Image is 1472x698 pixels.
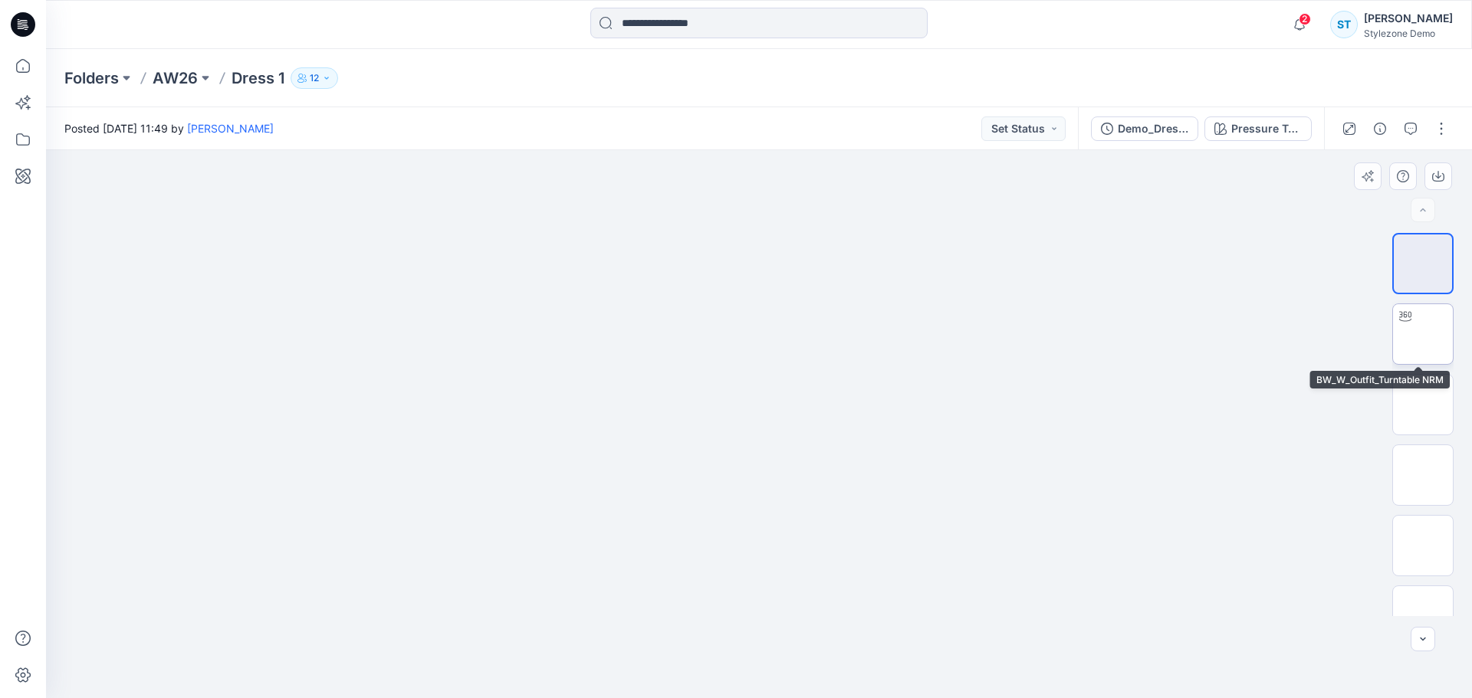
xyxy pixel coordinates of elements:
button: Details [1368,116,1392,141]
a: AW26 [153,67,198,89]
button: Demo_Dress_Start [1091,116,1198,141]
img: BW_W_Outfit_Top_CloseUp NRM [1393,591,1453,640]
img: BW_W_Outfit_Colorway NRM [1394,239,1452,287]
span: 2 [1299,13,1311,25]
button: 12 [291,67,338,89]
img: BW_W_Outfit_Front NRM [1393,380,1453,428]
div: Demo_Dress_Start [1118,120,1188,137]
a: [PERSON_NAME] [187,122,274,135]
div: Stylezone Demo [1364,28,1453,39]
p: Dress 1 [232,67,284,89]
button: Pressure Tension [1204,116,1312,141]
div: ST [1330,11,1358,38]
img: eyJhbGciOiJIUzI1NiIsImtpZCI6IjAiLCJzbHQiOiJzZXMiLCJ0eXAiOiJKV1QifQ.eyJkYXRhIjp7InR5cGUiOiJzdG9yYW... [485,150,1033,698]
img: BW_W_Outfit_Left NRM [1393,521,1453,569]
img: BW_W_Outfit_Back NRM [1393,451,1453,499]
span: Posted [DATE] 11:49 by [64,120,274,136]
div: Pressure Tension [1231,120,1302,137]
div: [PERSON_NAME] [1364,9,1453,28]
a: Folders [64,67,119,89]
img: BW_W_Outfit_Turntable NRM [1393,310,1453,358]
p: 12 [310,70,319,87]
